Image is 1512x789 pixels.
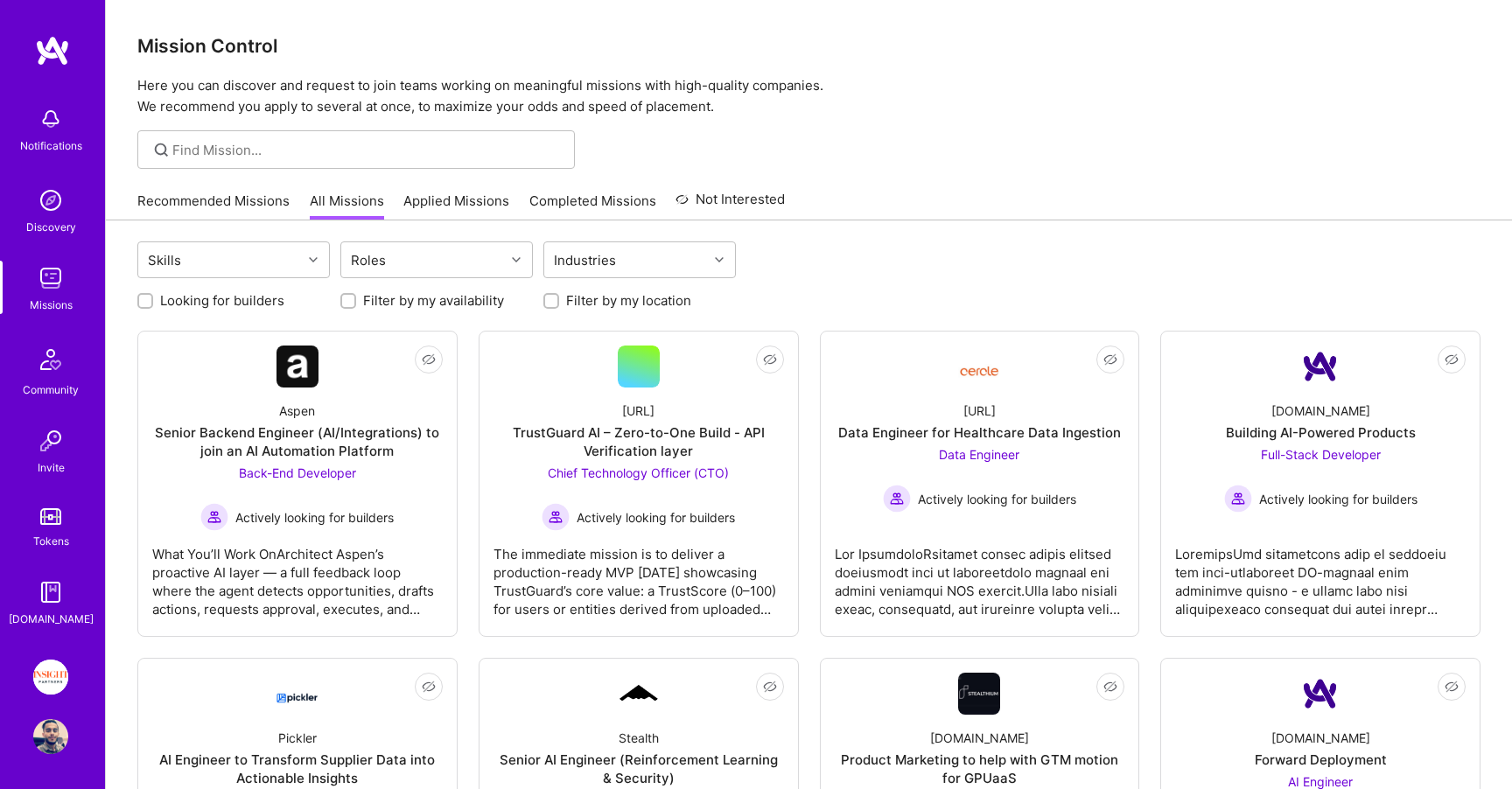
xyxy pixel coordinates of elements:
[958,353,1000,381] img: Company Logo
[403,192,509,220] a: Applied Missions
[566,291,691,310] label: Filter by my location
[33,575,68,610] img: guide book
[622,251,624,269] input: overall type: UNKNOWN_TYPE server type: NO_SERVER_DATA heuristic type: UNKNOWN_TYPE label: Indust...
[278,729,317,747] div: Pickler
[1271,401,1370,420] div: [DOMAIN_NAME]
[33,183,68,218] img: discovery
[235,508,394,527] span: Actively looking for builders
[152,423,443,460] div: Senior Backend Engineer (AI/Integrations) to join an AI Automation Platform
[152,531,443,618] div: What You’ll Work OnArchitect Aspen’s proactive AI layer — a full feedback loop where the agent de...
[493,423,784,460] div: TrustGuard AI – Zero-to-One Build - API Verification layer
[309,255,318,264] i: icon Chevron
[493,346,784,622] a: [URL]TrustGuard AI – Zero-to-One Build - API Verification layerChief Technology Officer (CTO) Act...
[1175,531,1466,618] div: LoremipsUmd sitametcons adip el seddoeiu tem inci-utlaboreet DO-magnaal enim adminimve quisno - e...
[422,353,436,367] i: icon EyeClosed
[172,141,562,159] input: overall type: UNKNOWN_TYPE server type: NO_SERVER_DATA heuristic type: UNKNOWN_TYPE label: Find M...
[9,610,94,628] div: [DOMAIN_NAME]
[1299,673,1341,715] img: Company Logo
[1445,680,1459,694] i: icon EyeClosed
[549,248,620,273] div: Industries
[835,531,1125,618] div: Lor IpsumdoloRsitamet consec adipis elitsed doeiusmodt inci ut laboreetdolo magnaal eni admini ve...
[152,751,443,787] div: AI Engineer to Transform Supplier Data into Actionable Insights
[1445,353,1459,367] i: icon EyeClosed
[30,296,73,314] div: Missions
[38,458,65,477] div: Invite
[1103,680,1117,694] i: icon EyeClosed
[29,660,73,695] a: Insight Partners: Data & AI - Sourcing
[835,751,1125,787] div: Product Marketing to help with GTM motion for GPUaaS
[529,192,656,220] a: Completed Missions
[512,255,521,264] i: icon Chevron
[918,490,1076,508] span: Actively looking for builders
[33,532,69,550] div: Tokens
[33,660,68,695] img: Insight Partners: Data & AI - Sourcing
[20,136,82,155] div: Notifications
[392,251,394,269] input: overall type: UNKNOWN_TYPE server type: NO_SERVER_DATA heuristic type: UNKNOWN_TYPE label: Roles ...
[33,423,68,458] img: Invite
[1224,485,1252,513] img: Actively looking for builders
[542,503,570,531] img: Actively looking for builders
[1175,346,1466,622] a: Company Logo[DOMAIN_NAME]Building AI-Powered ProductsFull-Stack Developer Actively looking for bu...
[187,251,189,269] input: overall type: UNKNOWN_TYPE server type: NO_SERVER_DATA heuristic type: UNKNOWN_TYPE label: Skills...
[29,719,73,754] a: User Avatar
[1255,751,1387,769] div: Forward Deployment
[930,729,1029,747] div: [DOMAIN_NAME]
[160,291,284,310] label: Looking for builders
[619,729,659,747] div: Stealth
[137,35,1480,57] h3: Mission Control
[40,508,61,525] img: tokens
[276,346,318,388] img: Company Logo
[35,35,70,66] img: logo
[1299,346,1341,388] img: Company Logo
[1259,490,1417,508] span: Actively looking for builders
[958,673,1000,715] img: Company Logo
[152,346,443,622] a: Company LogoAspenSenior Backend Engineer (AI/Integrations) to join an AI Automation PlatformBack-...
[363,291,504,310] label: Filter by my availability
[1288,774,1353,789] span: AI Engineer
[577,508,735,527] span: Actively looking for builders
[143,248,185,273] div: Skills
[33,261,68,296] img: teamwork
[26,218,76,236] div: Discovery
[151,140,171,160] i: icon SearchGrey
[493,531,784,618] div: The immediate mission is to deliver a production-ready MVP [DATE] showcasing TrustGuard’s core va...
[137,192,290,220] a: Recommended Missions
[239,465,356,480] span: Back-End Developer
[675,189,785,220] a: Not Interested
[422,680,436,694] i: icon EyeClosed
[939,447,1019,462] span: Data Engineer
[838,423,1121,442] div: Data Engineer for Healthcare Data Ingestion
[1271,729,1370,747] div: [DOMAIN_NAME]
[548,465,729,480] span: Chief Technology Officer (CTO)
[763,353,777,367] i: icon EyeClosed
[137,75,1480,117] p: Here you can discover and request to join teams working on meaningful missions with high-quality ...
[310,192,384,220] a: All Missions
[33,719,68,754] img: User Avatar
[30,339,72,381] img: Community
[963,401,996,420] div: [URL]
[622,401,654,420] div: [URL]
[618,682,660,705] img: Company Logo
[276,678,318,709] img: Company Logo
[493,751,784,787] div: Senior AI Engineer (Reinforcement Learning & Security)
[200,503,228,531] img: Actively looking for builders
[883,485,911,513] img: Actively looking for builders
[1226,423,1416,442] div: Building AI-Powered Products
[23,381,79,399] div: Community
[715,255,724,264] i: icon Chevron
[33,101,68,136] img: bell
[279,401,315,420] div: Aspen
[346,248,390,273] div: Roles
[1261,447,1381,462] span: Full-Stack Developer
[1103,353,1117,367] i: icon EyeClosed
[763,680,777,694] i: icon EyeClosed
[835,346,1125,622] a: Company Logo[URL]Data Engineer for Healthcare Data IngestionData Engineer Actively looking for bu...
